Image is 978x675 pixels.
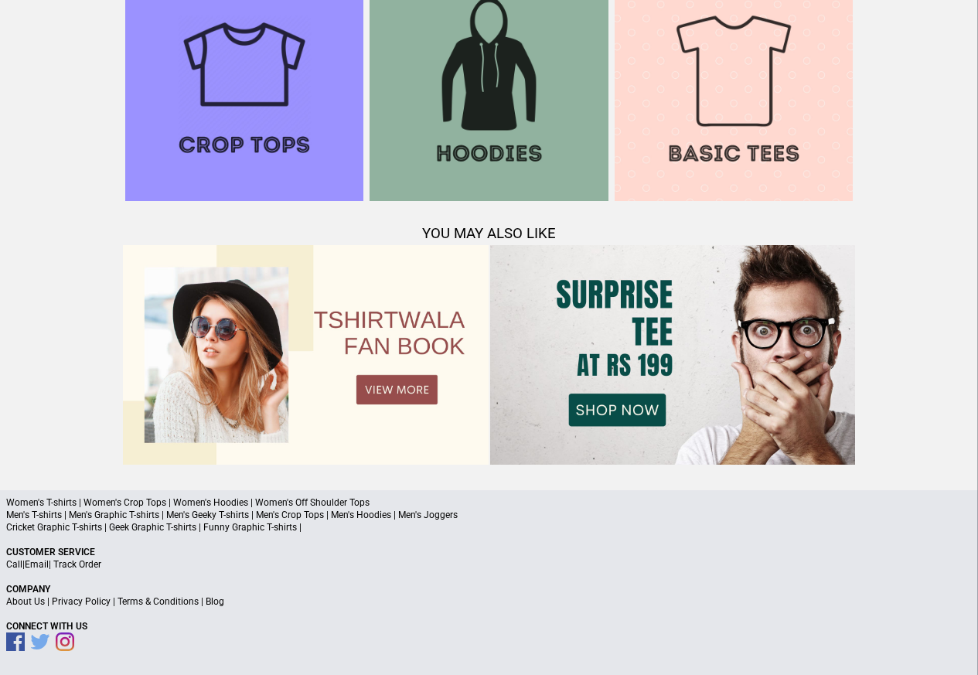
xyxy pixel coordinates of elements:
[6,583,972,595] p: Company
[422,225,556,242] span: YOU MAY ALSO LIKE
[6,546,972,558] p: Customer Service
[53,559,101,570] a: Track Order
[6,595,972,608] p: | | |
[6,620,972,632] p: Connect With Us
[206,596,224,607] a: Blog
[6,559,22,570] a: Call
[25,559,49,570] a: Email
[118,596,199,607] a: Terms & Conditions
[6,521,972,534] p: Cricket Graphic T-shirts | Geek Graphic T-shirts | Funny Graphic T-shirts |
[6,558,972,571] p: | |
[6,496,972,509] p: Women's T-shirts | Women's Crop Tops | Women's Hoodies | Women's Off Shoulder Tops
[6,509,972,521] p: Men's T-shirts | Men's Graphic T-shirts | Men's Geeky T-shirts | Men's Crop Tops | Men's Hoodies ...
[6,596,45,607] a: About Us
[52,596,111,607] a: Privacy Policy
